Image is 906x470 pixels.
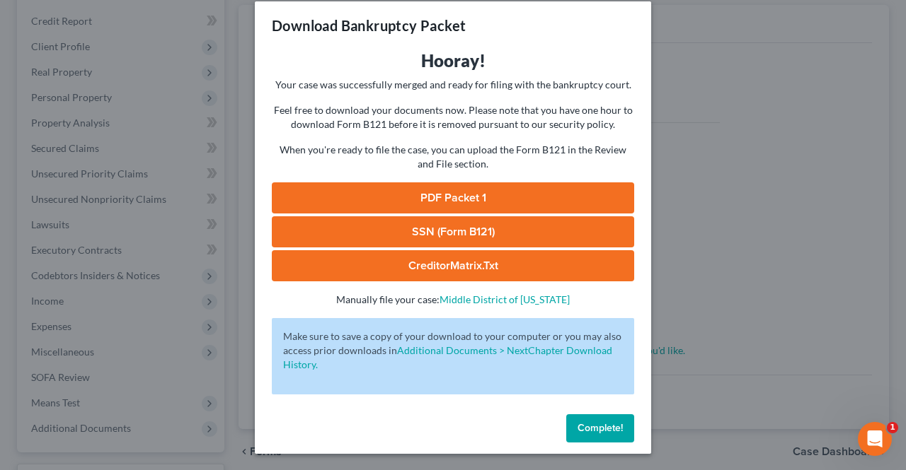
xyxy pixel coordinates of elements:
span: Complete! [578,422,623,434]
a: PDF Packet 1 [272,182,634,213]
button: Complete! [566,414,634,442]
a: Additional Documents > NextChapter Download History. [283,344,612,370]
p: Make sure to save a copy of your download to your computer or you may also access prior downloads in [283,329,623,372]
a: CreditorMatrix.txt [272,250,634,281]
a: SSN (Form B121) [272,216,634,247]
p: Your case was successfully merged and ready for filing with the bankruptcy court. [272,78,634,92]
p: Feel free to download your documents now. Please note that you have one hour to download Form B12... [272,103,634,131]
iframe: Intercom live chat [858,422,892,456]
p: When you're ready to file the case, you can upload the Form B121 in the Review and File section. [272,143,634,171]
a: Middle District of [US_STATE] [440,293,570,305]
p: Manually file your case: [272,293,634,307]
h3: Download Bankruptcy Packet [272,16,466,35]
h3: Hooray! [272,49,634,72]
span: 1 [887,422,898,433]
